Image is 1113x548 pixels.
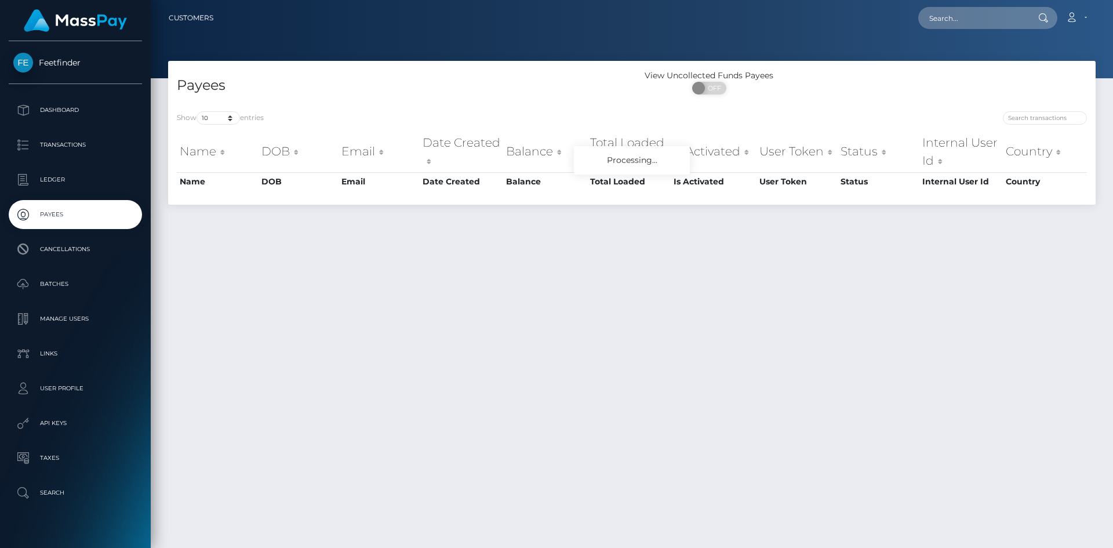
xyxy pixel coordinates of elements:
a: Taxes [9,444,142,473]
th: Internal User Id [919,131,1003,172]
th: Internal User Id [919,172,1003,191]
p: Search [13,484,137,502]
a: Links [9,339,142,368]
p: API Keys [13,415,137,432]
div: Processing... [574,146,690,175]
th: Status [838,172,919,191]
input: Search transactions [1003,111,1087,125]
div: View Uncollected Funds Payees [632,70,787,82]
th: Total Loaded [587,131,671,172]
p: Links [13,345,137,362]
th: Balance [503,172,587,191]
th: DOB [259,172,339,191]
th: Date Created [420,131,504,172]
p: Ledger [13,171,137,188]
th: Name [177,172,259,191]
a: Batches [9,270,142,299]
select: Showentries [197,111,240,125]
label: Show entries [177,111,264,125]
span: Feetfinder [9,57,142,68]
h4: Payees [177,75,623,96]
a: Ledger [9,165,142,194]
p: Payees [13,206,137,223]
th: Email [339,172,420,191]
a: User Profile [9,374,142,403]
a: Cancellations [9,235,142,264]
th: Is Activated [671,172,756,191]
a: Payees [9,200,142,229]
a: Search [9,478,142,507]
th: User Token [756,172,838,191]
th: Status [838,131,919,172]
p: Dashboard [13,101,137,119]
th: Country [1003,131,1087,172]
th: Total Loaded [587,172,671,191]
p: User Profile [13,380,137,397]
span: OFF [699,82,728,95]
a: Dashboard [9,96,142,125]
input: Search... [918,7,1027,29]
p: Taxes [13,449,137,467]
img: Feetfinder [13,53,33,72]
a: Manage Users [9,304,142,333]
th: Balance [503,131,587,172]
th: Is Activated [671,131,756,172]
img: MassPay Logo [24,9,127,32]
p: Batches [13,275,137,293]
th: Date Created [420,172,504,191]
th: DOB [259,131,339,172]
p: Manage Users [13,310,137,328]
th: User Token [756,131,838,172]
th: Country [1003,172,1087,191]
p: Transactions [13,136,137,154]
th: Email [339,131,420,172]
a: Transactions [9,130,142,159]
a: API Keys [9,409,142,438]
p: Cancellations [13,241,137,258]
a: Customers [169,6,213,30]
th: Name [177,131,259,172]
